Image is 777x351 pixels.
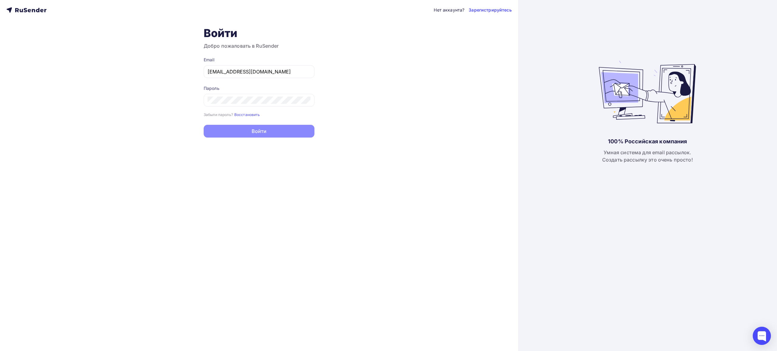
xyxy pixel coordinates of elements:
[608,138,687,145] div: 100% Российская компания
[204,125,314,138] button: Войти
[204,57,314,63] div: Email
[204,42,314,49] h3: Добро пожаловать в RuSender
[208,68,310,75] input: Укажите свой email
[434,7,464,13] div: Нет аккаунта?
[234,112,260,117] a: Восстановить
[204,85,314,91] div: Пароль
[204,26,314,40] h1: Войти
[204,112,233,117] small: Забыли пароль?
[469,7,511,13] a: Зарегистрируйтесь
[602,149,693,163] div: Умная система для email рассылок. Создать рассылку это очень просто!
